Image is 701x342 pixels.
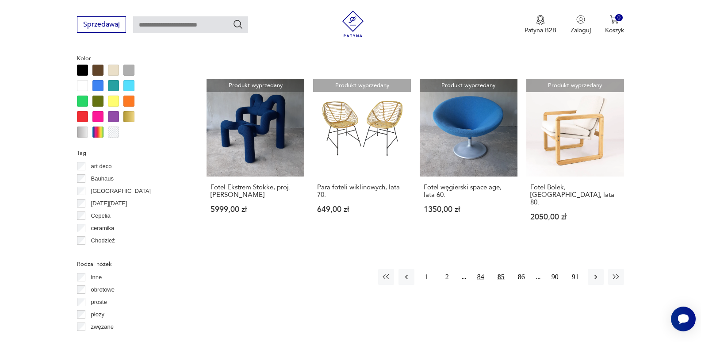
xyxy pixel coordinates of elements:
button: 2 [439,269,455,285]
button: Patyna B2B [525,15,556,35]
a: Produkt wyprzedanyPara foteli wiklinowych, lata 70.Para foteli wiklinowych, lata 70.649,00 zł [313,79,411,238]
h3: Fotel Bolek, [GEOGRAPHIC_DATA], lata 80. [530,184,620,206]
p: Bauhaus [91,174,114,184]
button: 0Koszyk [605,15,624,35]
button: Zaloguj [571,15,591,35]
p: Ćmielów [91,248,113,258]
p: Chodzież [91,236,115,246]
p: Kolor [77,54,185,63]
p: ceramika [91,223,115,233]
button: Sprzedawaj [77,16,126,33]
p: Koszyk [605,26,624,35]
p: Cepelia [91,211,111,221]
p: płozy [91,310,104,319]
button: 90 [547,269,563,285]
a: Sprzedawaj [77,22,126,28]
p: proste [91,297,107,307]
p: 649,00 zł [317,206,407,213]
p: Patyna B2B [525,26,556,35]
h3: Para foteli wiklinowych, lata 70. [317,184,407,199]
button: 84 [473,269,489,285]
p: 2050,00 zł [530,213,620,221]
p: 5999,00 zł [211,206,300,213]
p: obrotowe [91,285,115,295]
a: Produkt wyprzedanyFotel węgierski space age, lata 60.Fotel węgierski space age, lata 60.1350,00 zł [420,79,517,238]
a: Produkt wyprzedanyFotel Bolek, Polska, lata 80.Fotel Bolek, [GEOGRAPHIC_DATA], lata 80.2050,00 zł [526,79,624,238]
p: Tag [77,148,185,158]
p: zwężane [91,322,114,332]
button: 1 [419,269,435,285]
img: Ikona medalu [536,15,545,25]
a: Ikona medaluPatyna B2B [525,15,556,35]
a: Produkt wyprzedanyFotel Ekstrem Stokke, proj. Terje EkstromFotel Ekstrem Stokke, proj. [PERSON_NA... [207,79,304,238]
p: 1350,00 zł [424,206,513,213]
p: art deco [91,161,112,171]
p: [DATE][DATE] [91,199,127,208]
img: Ikona koszyka [610,15,619,24]
p: [GEOGRAPHIC_DATA] [91,186,151,196]
img: Patyna - sklep z meblami i dekoracjami vintage [340,11,366,37]
div: 0 [615,14,623,22]
iframe: Smartsupp widget button [671,307,696,331]
button: 86 [513,269,529,285]
button: 85 [493,269,509,285]
p: inne [91,273,102,282]
img: Ikonka użytkownika [576,15,585,24]
p: Zaloguj [571,26,591,35]
button: 91 [567,269,583,285]
button: Szukaj [233,19,243,30]
p: Rodzaj nóżek [77,259,185,269]
h3: Fotel Ekstrem Stokke, proj. [PERSON_NAME] [211,184,300,199]
h3: Fotel węgierski space age, lata 60. [424,184,513,199]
